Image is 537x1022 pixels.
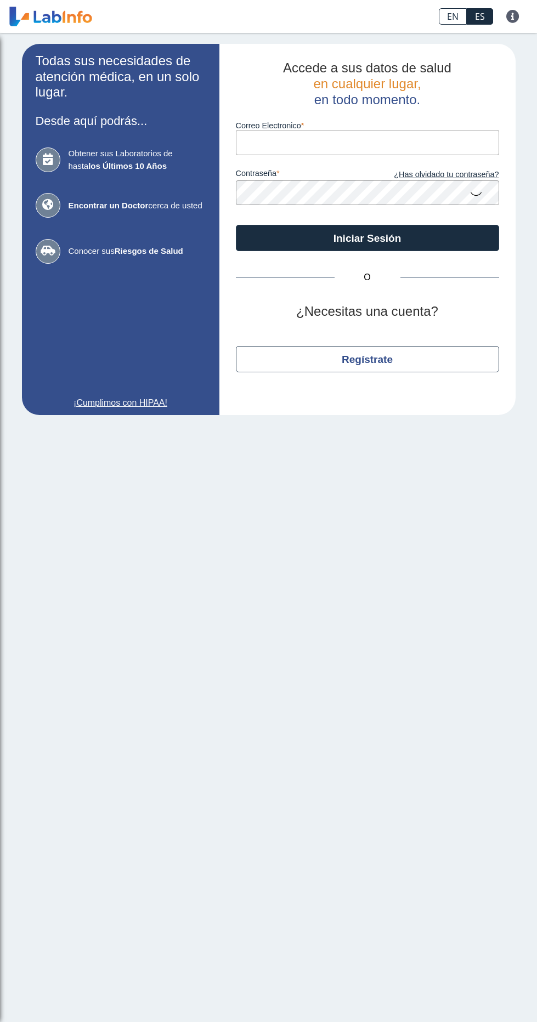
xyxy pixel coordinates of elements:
[36,396,206,410] a: ¡Cumplimos con HIPAA!
[335,271,400,284] span: O
[69,200,206,212] span: cerca de usted
[36,53,206,100] h2: Todas sus necesidades de atención médica, en un solo lugar.
[236,121,499,130] label: Correo Electronico
[69,201,149,210] b: Encontrar un Doctor
[69,147,206,172] span: Obtener sus Laboratorios de hasta
[236,225,499,251] button: Iniciar Sesión
[88,161,167,171] b: los Últimos 10 Años
[313,76,421,91] span: en cualquier lugar,
[467,8,493,25] a: ES
[36,114,206,128] h3: Desde aquí podrás...
[236,304,499,320] h2: ¿Necesitas una cuenta?
[439,8,467,25] a: EN
[368,169,499,181] a: ¿Has olvidado tu contraseña?
[69,245,206,258] span: Conocer sus
[236,346,499,372] button: Regístrate
[314,92,420,107] span: en todo momento.
[236,169,368,181] label: contraseña
[283,60,451,75] span: Accede a sus datos de salud
[115,246,183,256] b: Riesgos de Salud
